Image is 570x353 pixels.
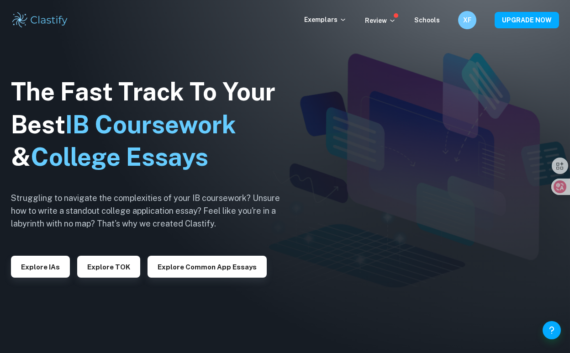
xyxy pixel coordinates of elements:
a: Explore IAs [11,262,70,271]
img: Clastify logo [11,11,69,29]
h6: Struggling to navigate the complexities of your IB coursework? Unsure how to write a standout col... [11,192,294,230]
span: IB Coursework [65,110,236,139]
h1: The Fast Track To Your Best & [11,75,294,174]
button: Explore TOK [77,256,140,278]
button: Explore IAs [11,256,70,278]
button: UPGRADE NOW [495,12,559,28]
button: Explore Common App essays [148,256,267,278]
h6: XF [462,15,473,25]
button: XF [458,11,476,29]
a: Schools [414,16,440,24]
p: Exemplars [304,15,347,25]
button: Help and Feedback [543,321,561,339]
p: Review [365,16,396,26]
span: College Essays [31,142,208,171]
a: Explore Common App essays [148,262,267,271]
a: Explore TOK [77,262,140,271]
